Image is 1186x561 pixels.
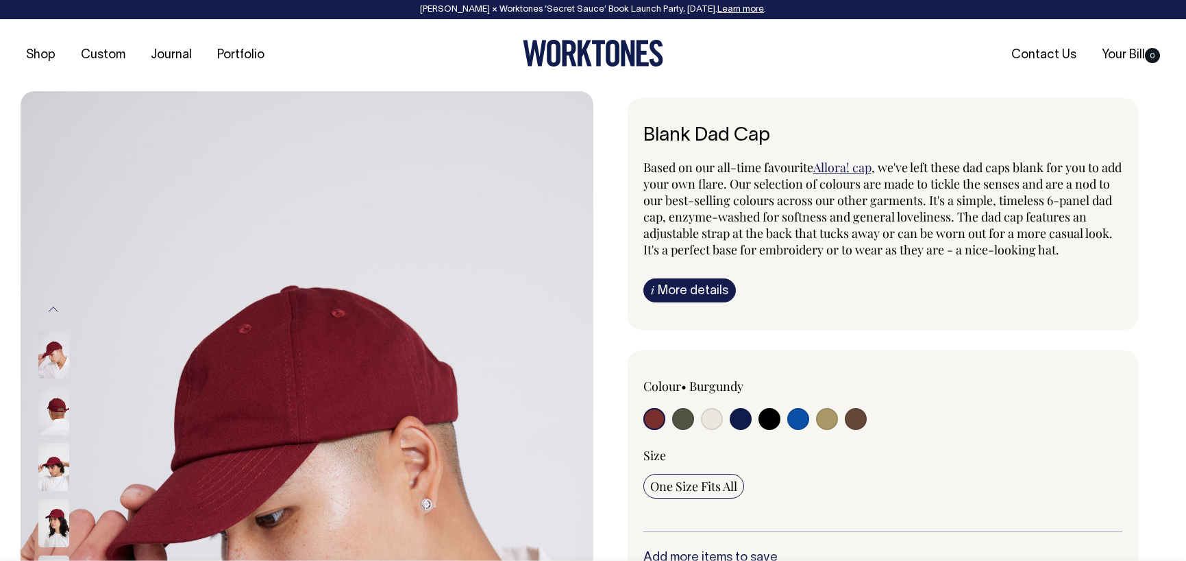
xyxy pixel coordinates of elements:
a: Journal [145,44,197,67]
a: Shop [21,44,61,67]
a: iMore details [643,278,736,302]
a: Custom [75,44,131,67]
a: Allora! cap [813,159,872,176]
h6: Blank Dad Cap [643,126,1123,147]
button: Previous [43,294,64,325]
a: Learn more [717,5,764,14]
span: One Size Fits All [650,478,737,494]
label: Burgundy [689,378,743,394]
a: Contact Us [1006,44,1082,67]
img: burgundy [38,387,69,435]
div: Size [643,447,1123,464]
div: [PERSON_NAME] × Worktones ‘Secret Sauce’ Book Launch Party, [DATE]. . [14,5,1172,14]
span: i [651,283,654,297]
span: , we've left these dad caps blank for you to add your own flare. Our selection of colours are mad... [643,159,1122,258]
a: Your Bill0 [1096,44,1165,67]
span: • [681,378,687,394]
div: Colour [643,378,835,394]
input: One Size Fits All [643,474,744,499]
img: burgundy [38,499,69,547]
span: 0 [1145,48,1160,63]
a: Portfolio [212,44,270,67]
span: Based on our all-time favourite [643,159,813,176]
img: burgundy [38,443,69,491]
img: burgundy [38,331,69,379]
